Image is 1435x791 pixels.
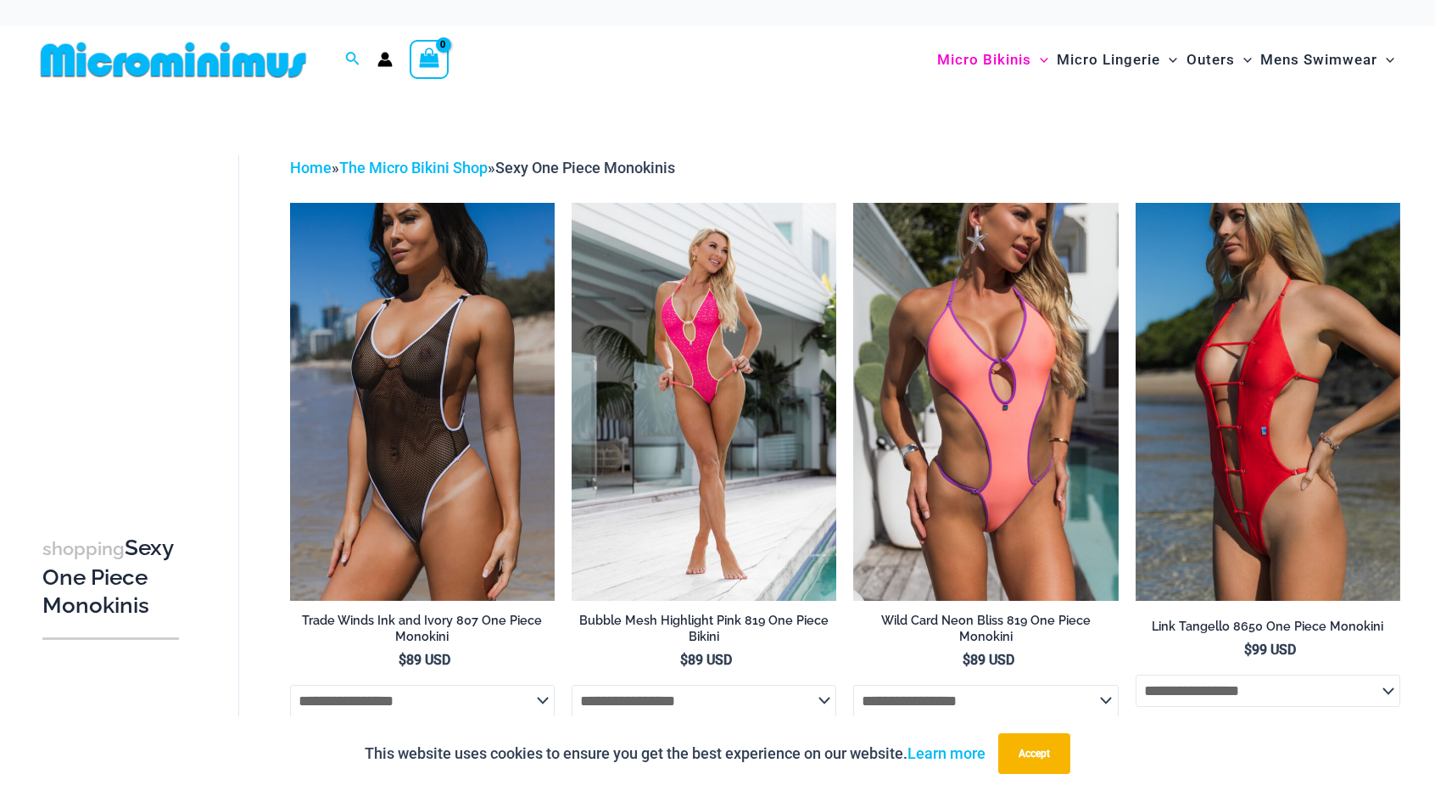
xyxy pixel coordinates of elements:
[339,159,488,177] a: The Micro Bikini Shop
[290,159,675,177] span: » »
[1031,38,1048,81] span: Menu Toggle
[34,41,313,79] img: MM SHOP LOGO FLAT
[680,652,732,668] bdi: 89 USD
[1260,38,1377,81] span: Mens Swimwear
[42,142,195,481] iframe: TrustedSite Certified
[290,203,555,600] a: Tradewinds Ink and Ivory 807 One Piece 03Tradewinds Ink and Ivory 807 One Piece 04Tradewinds Ink ...
[1136,203,1400,600] a: Link Tangello 8650 One Piece Monokini 11Link Tangello 8650 One Piece Monokini 12Link Tangello 865...
[963,652,970,668] span: $
[1256,34,1399,86] a: Mens SwimwearMenu ToggleMenu Toggle
[1377,38,1394,81] span: Menu Toggle
[572,203,836,600] a: Bubble Mesh Highlight Pink 819 One Piece 01Bubble Mesh Highlight Pink 819 One Piece 03Bubble Mesh...
[399,652,406,668] span: $
[410,40,449,79] a: View Shopping Cart, empty
[290,159,332,177] a: Home
[495,159,675,177] span: Sexy One Piece Monokinis
[930,31,1401,88] nav: Site Navigation
[998,733,1070,774] button: Accept
[963,652,1014,668] bdi: 89 USD
[572,203,836,600] img: Bubble Mesh Highlight Pink 819 One Piece 01
[1053,34,1181,86] a: Micro LingerieMenu ToggleMenu Toggle
[1136,619,1400,635] h2: Link Tangello 8650 One Piece Monokini
[1160,38,1177,81] span: Menu Toggle
[1187,38,1235,81] span: Outers
[1057,38,1160,81] span: Micro Lingerie
[365,741,986,766] p: This website uses cookies to ensure you get the best experience on our website.
[42,534,179,620] h3: Sexy One Piece Monokinis
[853,613,1118,644] h2: Wild Card Neon Bliss 819 One Piece Monokini
[572,613,836,651] a: Bubble Mesh Highlight Pink 819 One Piece Bikini
[572,613,836,644] h2: Bubble Mesh Highlight Pink 819 One Piece Bikini
[937,38,1031,81] span: Micro Bikinis
[933,34,1053,86] a: Micro BikinisMenu ToggleMenu Toggle
[42,538,125,559] span: shopping
[853,613,1118,651] a: Wild Card Neon Bliss 819 One Piece Monokini
[345,49,360,70] a: Search icon link
[1244,642,1252,658] span: $
[1235,38,1252,81] span: Menu Toggle
[377,52,393,67] a: Account icon link
[680,652,688,668] span: $
[853,203,1118,600] img: Wild Card Neon Bliss 819 One Piece 04
[853,203,1118,600] a: Wild Card Neon Bliss 819 One Piece 04Wild Card Neon Bliss 819 One Piece 05Wild Card Neon Bliss 81...
[290,613,555,651] a: Trade Winds Ink and Ivory 807 One Piece Monokini
[1136,203,1400,600] img: Link Tangello 8650 One Piece Monokini 11
[1244,642,1296,658] bdi: 99 USD
[907,744,986,762] a: Learn more
[290,203,555,600] img: Tradewinds Ink and Ivory 807 One Piece 03
[1182,34,1256,86] a: OutersMenu ToggleMenu Toggle
[399,652,450,668] bdi: 89 USD
[290,613,555,644] h2: Trade Winds Ink and Ivory 807 One Piece Monokini
[1136,619,1400,641] a: Link Tangello 8650 One Piece Monokini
